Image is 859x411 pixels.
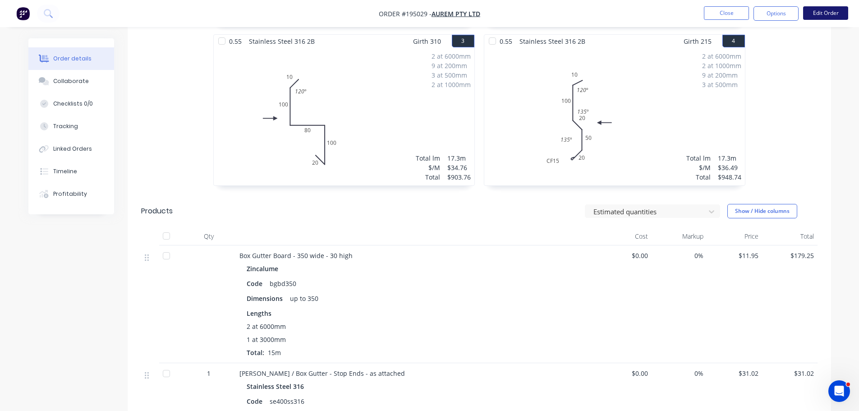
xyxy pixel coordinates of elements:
[484,48,745,185] div: 0CF1520502010010120º135º135º2 at 6000mm2 at 1000mm9 at 200mm3 at 500mmTotal lm$/MTotal17.3m$36.49...
[413,35,441,48] span: Girth 310
[247,335,286,344] span: 1 at 3000mm
[247,262,282,275] div: Zincalume
[53,77,89,85] div: Collaborate
[718,153,741,163] div: 17.3m
[652,227,707,245] div: Markup
[686,163,711,172] div: $/M
[432,80,471,89] div: 2 at 1000mm
[432,9,480,18] a: AUREM PTY LTD
[182,227,236,245] div: Qty
[516,35,589,48] span: Stainless Steel 316 2B
[766,369,814,378] span: $31.02
[239,369,405,378] span: [PERSON_NAME] / Box Gutter - Stop Ends - as attached
[686,153,711,163] div: Total lm
[702,61,741,70] div: 2 at 1000mm
[718,172,741,182] div: $948.74
[141,206,173,217] div: Products
[702,80,741,89] div: 3 at 500mm
[447,153,471,163] div: 17.3m
[753,6,799,21] button: Options
[28,70,114,92] button: Collaborate
[711,251,759,260] span: $11.95
[684,35,712,48] span: Girth 215
[245,35,318,48] span: Stainless Steel 316 2B
[28,92,114,115] button: Checklists 0/0
[247,380,308,393] div: Stainless Steel 316
[432,70,471,80] div: 3 at 500mm
[496,35,516,48] span: 0.55
[247,277,266,290] div: Code
[286,292,322,305] div: up to 350
[28,183,114,205] button: Profitability
[247,309,271,318] span: Lengths
[600,251,648,260] span: $0.00
[16,7,30,20] img: Factory
[28,115,114,138] button: Tracking
[53,122,78,130] div: Tracking
[416,153,440,163] div: Total lm
[416,172,440,182] div: Total
[704,6,749,20] button: Close
[247,322,286,331] span: 2 at 6000mm
[28,160,114,183] button: Timeline
[247,348,264,357] span: Total:
[225,35,245,48] span: 0.55
[247,395,266,408] div: Code
[452,35,474,47] button: 3
[214,48,474,185] div: 0101008010020120º2 at 6000mm9 at 200mm3 at 500mm2 at 1000mmTotal lm$/MTotal17.3m$34.76$903.76
[432,51,471,61] div: 2 at 6000mm
[207,369,211,378] span: 1
[655,251,703,260] span: 0%
[766,251,814,260] span: $179.25
[803,6,848,20] button: Edit Order
[711,369,759,378] span: $31.02
[600,369,648,378] span: $0.00
[53,190,87,198] div: Profitability
[722,35,745,47] button: 4
[28,138,114,160] button: Linked Orders
[416,163,440,172] div: $/M
[53,167,77,175] div: Timeline
[655,369,703,378] span: 0%
[28,47,114,70] button: Order details
[379,9,432,18] span: Order #195029 -
[686,172,711,182] div: Total
[266,395,308,408] div: se400ss316
[707,227,763,245] div: Price
[702,70,741,80] div: 9 at 200mm
[432,61,471,70] div: 9 at 200mm
[447,163,471,172] div: $34.76
[247,292,286,305] div: Dimensions
[447,172,471,182] div: $903.76
[53,100,93,108] div: Checklists 0/0
[53,55,92,63] div: Order details
[727,204,797,218] button: Show / Hide columns
[702,51,741,61] div: 2 at 6000mm
[597,227,652,245] div: Cost
[266,277,300,290] div: bgbd350
[53,145,92,153] div: Linked Orders
[264,348,285,357] span: 15m
[762,227,818,245] div: Total
[718,163,741,172] div: $36.49
[239,251,353,260] span: Box Gutter Board - 350 wide - 30 high
[828,380,850,402] iframe: Intercom live chat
